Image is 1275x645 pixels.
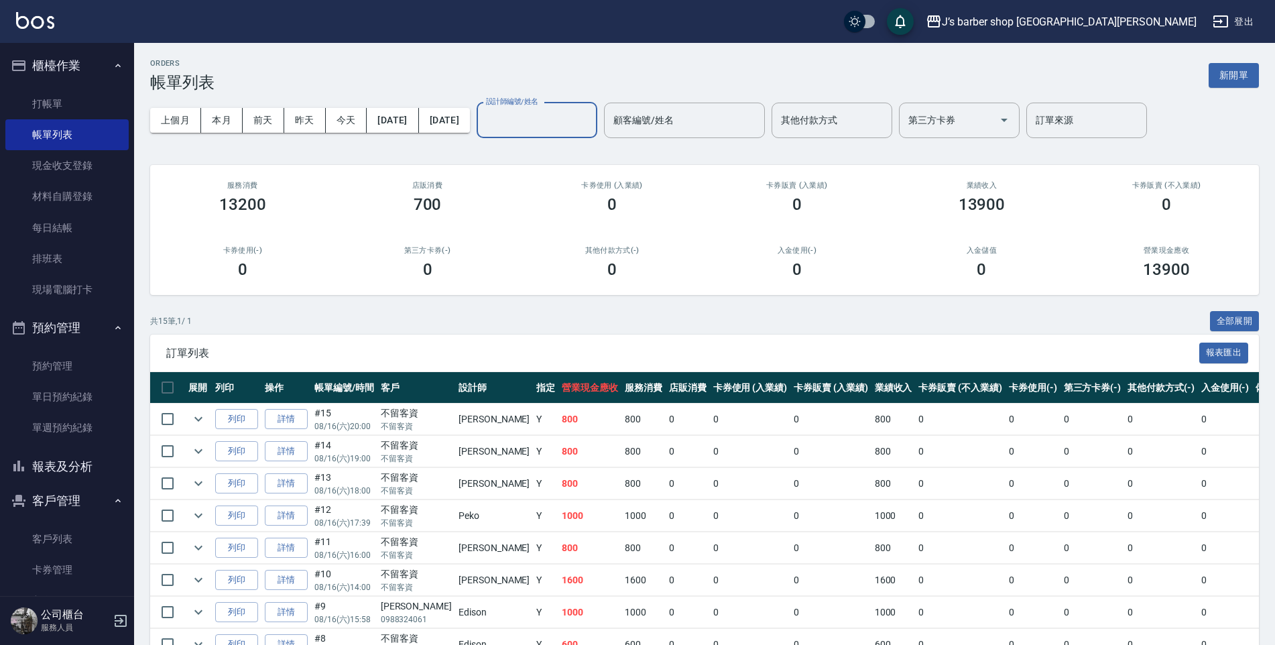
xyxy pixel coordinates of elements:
[533,565,558,596] td: Y
[666,404,710,435] td: 0
[188,506,208,526] button: expand row
[381,581,452,593] p: 不留客資
[621,500,666,532] td: 1000
[5,181,129,212] a: 材料自購登錄
[1124,468,1198,500] td: 0
[5,48,129,83] button: 櫃檯作業
[381,471,452,485] div: 不留客資
[915,372,1005,404] th: 卡券販賣 (不入業績)
[314,581,374,593] p: 08/16 (六) 14:00
[215,409,258,430] button: 列印
[977,260,986,279] h3: 0
[381,453,452,465] p: 不留客資
[1209,68,1259,81] a: 新開單
[215,473,258,494] button: 列印
[920,8,1202,36] button: J’s barber shop [GEOGRAPHIC_DATA][PERSON_NAME]
[536,246,688,255] h2: 其他付款方式(-)
[284,108,326,133] button: 昨天
[423,260,432,279] h3: 0
[1006,565,1060,596] td: 0
[666,436,710,467] td: 0
[314,420,374,432] p: 08/16 (六) 20:00
[558,372,621,404] th: 營業現金應收
[5,150,129,181] a: 現金收支登錄
[533,372,558,404] th: 指定
[666,500,710,532] td: 0
[1006,500,1060,532] td: 0
[621,565,666,596] td: 1600
[311,404,377,435] td: #15
[790,597,871,628] td: 0
[621,436,666,467] td: 800
[381,517,452,529] p: 不留客資
[215,570,258,591] button: 列印
[621,597,666,628] td: 1000
[1124,372,1198,404] th: 其他付款方式(-)
[5,351,129,382] a: 預約管理
[792,260,802,279] h3: 0
[367,108,418,133] button: [DATE]
[1124,565,1198,596] td: 0
[1143,260,1190,279] h3: 13900
[710,500,791,532] td: 0
[326,108,367,133] button: 今天
[621,372,666,404] th: 服務消費
[871,597,916,628] td: 1000
[710,597,791,628] td: 0
[790,404,871,435] td: 0
[1209,63,1259,88] button: 新開單
[887,8,914,35] button: save
[790,500,871,532] td: 0
[871,436,916,467] td: 800
[455,597,533,628] td: Edison
[790,436,871,467] td: 0
[265,473,308,494] a: 詳情
[721,246,873,255] h2: 入金使用(-)
[1198,372,1253,404] th: 入金使用(-)
[621,404,666,435] td: 800
[351,181,504,190] h2: 店販消費
[381,420,452,432] p: 不留客資
[871,532,916,564] td: 800
[1198,532,1253,564] td: 0
[5,382,129,412] a: 單日預約紀錄
[5,310,129,345] button: 預約管理
[314,453,374,465] p: 08/16 (六) 19:00
[5,274,129,305] a: 現場電腦打卡
[1060,597,1125,628] td: 0
[314,485,374,497] p: 08/16 (六) 18:00
[710,468,791,500] td: 0
[871,372,916,404] th: 業績收入
[1060,532,1125,564] td: 0
[351,246,504,255] h2: 第三方卡券(-)
[377,372,455,404] th: 客戶
[455,532,533,564] td: [PERSON_NAME]
[215,506,258,526] button: 列印
[558,468,621,500] td: 800
[311,532,377,564] td: #11
[1198,565,1253,596] td: 0
[188,473,208,493] button: expand row
[666,468,710,500] td: 0
[871,565,916,596] td: 1600
[381,535,452,549] div: 不留客資
[5,412,129,443] a: 單週預約紀錄
[607,260,617,279] h3: 0
[1198,468,1253,500] td: 0
[243,108,284,133] button: 前天
[915,468,1005,500] td: 0
[533,597,558,628] td: Y
[915,597,1005,628] td: 0
[666,532,710,564] td: 0
[533,404,558,435] td: Y
[710,532,791,564] td: 0
[150,73,215,92] h3: 帳單列表
[1124,532,1198,564] td: 0
[311,597,377,628] td: #9
[5,483,129,518] button: 客戶管理
[219,195,266,214] h3: 13200
[1198,404,1253,435] td: 0
[455,404,533,435] td: [PERSON_NAME]
[41,608,109,622] h5: 公司櫃台
[871,500,916,532] td: 1000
